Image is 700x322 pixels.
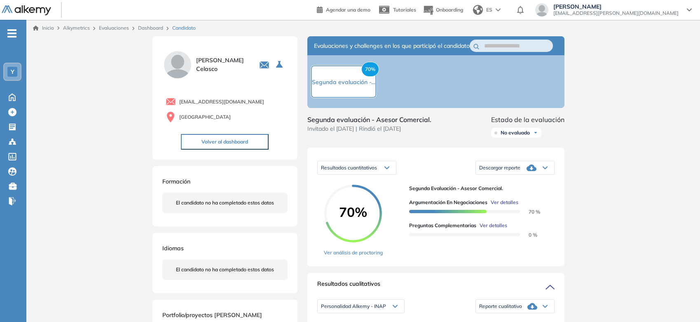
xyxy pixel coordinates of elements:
button: Seleccione la evaluación activa [273,57,288,72]
span: Alkymetrics [63,25,90,31]
a: Evaluaciones [99,25,129,31]
i: - [7,33,16,34]
span: 70% [324,205,382,219]
span: Portfolio/proyectos [PERSON_NAME] [162,311,262,319]
span: Resultados cualitativos [317,280,380,293]
iframe: Chat Widget [659,282,700,322]
span: ES [486,6,492,14]
span: Estado de la evaluación [491,115,564,125]
span: Descargar reporte [479,165,520,171]
span: 70% [361,62,379,77]
img: arrow [496,8,501,12]
a: Dashboard [138,25,163,31]
span: Ver detalles [480,222,507,229]
button: Ver detalles [476,222,507,229]
button: Ver detalles [487,199,518,206]
span: [PERSON_NAME] [553,3,679,10]
span: Formación [162,178,190,185]
img: Logo [2,5,51,16]
span: Resultados cuantitativos [321,165,377,171]
span: Segunda evaluación - Asesor Comercial. [307,115,431,125]
span: Tutoriales [393,7,416,13]
span: Idiomas [162,244,184,252]
a: Inicio [33,24,54,32]
span: No evaluado [501,129,530,136]
span: Y [11,68,14,75]
span: Evaluaciones y challenges en los que participó el candidato [314,42,470,50]
span: El candidato no ha completado estos datos [176,266,274,273]
span: [EMAIL_ADDRESS][PERSON_NAME][DOMAIN_NAME] [553,10,679,16]
span: Segunda evaluación - Asesor Comercial. [409,185,548,192]
a: Agendar una demo [317,4,370,14]
span: Ver detalles [491,199,518,206]
span: Invitado el [DATE] | Rindió el [DATE] [307,125,431,133]
span: Agendar una demo [326,7,370,13]
span: Onboarding [436,7,463,13]
span: 0 % [519,232,537,238]
a: Ver análisis de proctoring [324,249,383,256]
button: Volver al dashboard [181,134,269,150]
div: Widget de chat [659,282,700,322]
span: Candidato [172,24,196,32]
span: El candidato no ha completado estos datos [176,199,274,207]
span: Reporte cualitativo [479,303,522,310]
span: Personalidad Alkemy - INAP [321,303,386,310]
span: 70 % [519,209,540,215]
span: [EMAIL_ADDRESS][DOMAIN_NAME] [179,98,264,106]
span: Preguntas complementarias [409,222,476,229]
img: world [473,5,483,15]
img: PROFILE_MENU_LOGO_USER [162,49,193,80]
span: [GEOGRAPHIC_DATA] [179,113,231,121]
button: Onboarding [423,1,463,19]
span: [PERSON_NAME] Celasco [196,56,249,73]
span: Argumentación en negociaciones [409,199,487,206]
span: Segunda evaluación -... [312,78,375,86]
img: Ícono de flecha [533,130,538,135]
